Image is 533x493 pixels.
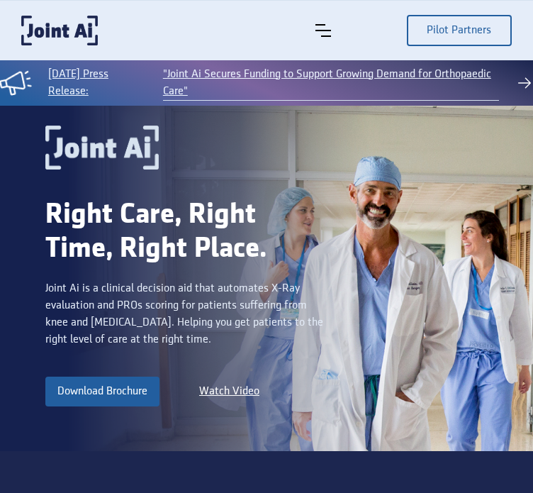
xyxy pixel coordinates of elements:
a: Pilot Partners [407,15,512,46]
a: Download Brochure [45,377,159,406]
a: Watch Video [199,380,259,403]
a: home [21,16,245,45]
div: menu [315,24,407,37]
a: "Joint Ai Secures Funding to Support Growing Demand for Orthopaedic Care" [163,66,499,101]
div: [DATE] Press Release: [48,66,146,100]
div: Joint Ai is a clinical decision aid that automates X-Ray evaluation and PROs scoring for patients... [45,280,330,348]
div: Right Care, Right Time, Right Place. [45,198,330,266]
